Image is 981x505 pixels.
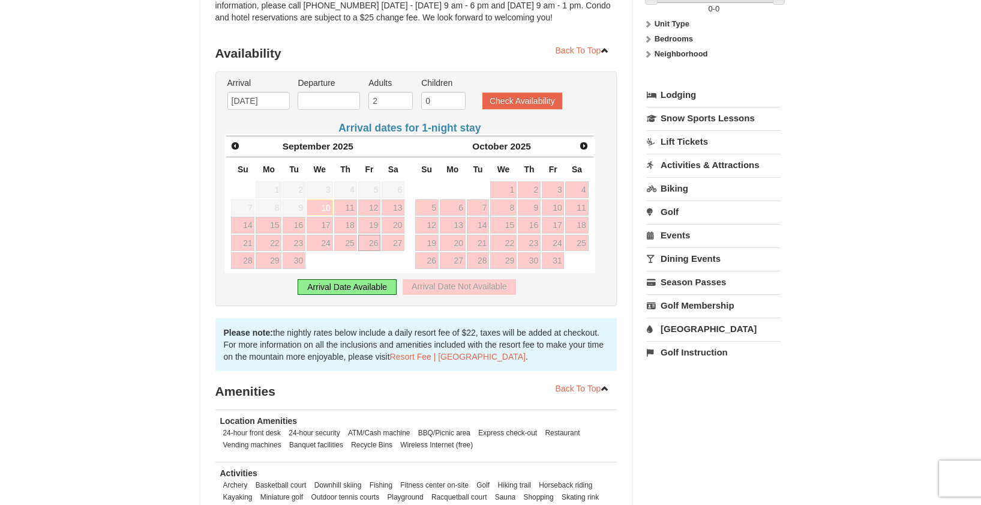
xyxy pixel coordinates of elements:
[283,199,305,216] span: 9
[415,252,439,269] a: 26
[473,165,482,174] span: Tuesday
[220,479,251,491] li: Archery
[340,165,350,174] span: Thursday
[334,235,357,252] a: 25
[215,318,617,371] div: the nightly rates below include a daily resort fee of $22, taxes will be added at checkout. For m...
[382,181,404,198] span: 6
[256,217,281,234] a: 15
[307,199,333,216] a: 10
[565,217,588,234] a: 18
[542,252,565,269] a: 31
[220,427,284,439] li: 24-hour front desk
[579,141,589,151] span: Next
[518,181,541,198] a: 2
[256,199,281,216] span: 8
[368,77,413,89] label: Adults
[472,141,508,151] span: October
[440,217,466,234] a: 13
[440,252,466,269] a: 27
[492,491,518,503] li: Sauna
[428,491,490,503] li: Racquetball court
[358,235,381,252] a: 26
[415,199,439,216] a: 5
[542,217,565,234] a: 17
[388,165,398,174] span: Saturday
[257,491,306,503] li: Miniature golf
[473,479,493,491] li: Golf
[220,468,257,478] strong: Activities
[382,235,404,252] a: 27
[490,199,517,216] a: 8
[647,177,781,199] a: Biking
[334,199,357,216] a: 11
[231,252,254,269] a: 28
[358,181,381,198] span: 5
[256,181,281,198] span: 1
[647,294,781,316] a: Golf Membership
[215,41,617,65] h3: Availability
[647,84,781,106] a: Lodging
[565,235,588,252] a: 25
[542,181,565,198] a: 3
[542,199,565,216] a: 10
[397,439,476,451] li: Wireless Internet (free)
[490,235,517,252] a: 22
[227,138,244,154] a: Prev
[647,201,781,223] a: Golf
[421,77,466,89] label: Children
[231,199,254,216] span: 7
[467,235,490,252] a: 21
[224,328,273,337] strong: Please note:
[559,491,602,503] li: Skating rink
[382,199,404,216] a: 13
[227,77,290,89] label: Arrival
[482,92,562,109] button: Check Availability
[307,217,333,234] a: 17
[283,181,305,198] span: 2
[283,141,331,151] span: September
[358,199,381,216] a: 12
[440,235,466,252] a: 20
[220,491,256,503] li: Kayaking
[520,491,556,503] li: Shopping
[307,235,333,252] a: 24
[467,252,490,269] a: 28
[549,165,557,174] span: Friday
[647,247,781,270] a: Dining Events
[298,77,360,89] label: Departure
[647,130,781,153] a: Lift Tickets
[365,165,373,174] span: Friday
[548,380,617,398] a: Back To Top
[231,217,254,234] a: 14
[283,252,305,269] a: 30
[518,217,541,234] a: 16
[421,165,432,174] span: Sunday
[490,181,517,198] a: 1
[655,19,689,28] strong: Unit Type
[238,165,248,174] span: Sunday
[647,318,781,340] a: [GEOGRAPHIC_DATA]
[647,107,781,129] a: Snow Sports Lessons
[446,165,458,174] span: Monday
[511,141,531,151] span: 2025
[518,252,541,269] a: 30
[286,427,343,439] li: 24-hour security
[467,199,490,216] a: 7
[334,181,357,198] span: 4
[333,141,353,151] span: 2025
[565,181,588,198] a: 4
[647,3,781,15] label: -
[307,181,333,198] span: 3
[536,479,595,491] li: Horseback riding
[382,217,404,234] a: 20
[647,271,781,293] a: Season Passes
[490,217,517,234] a: 15
[215,380,617,404] h3: Amenities
[708,4,712,13] span: 0
[256,235,281,252] a: 22
[490,252,517,269] a: 29
[384,491,426,503] li: Playground
[230,141,240,151] span: Prev
[358,217,381,234] a: 19
[286,439,346,451] li: Banquet facilities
